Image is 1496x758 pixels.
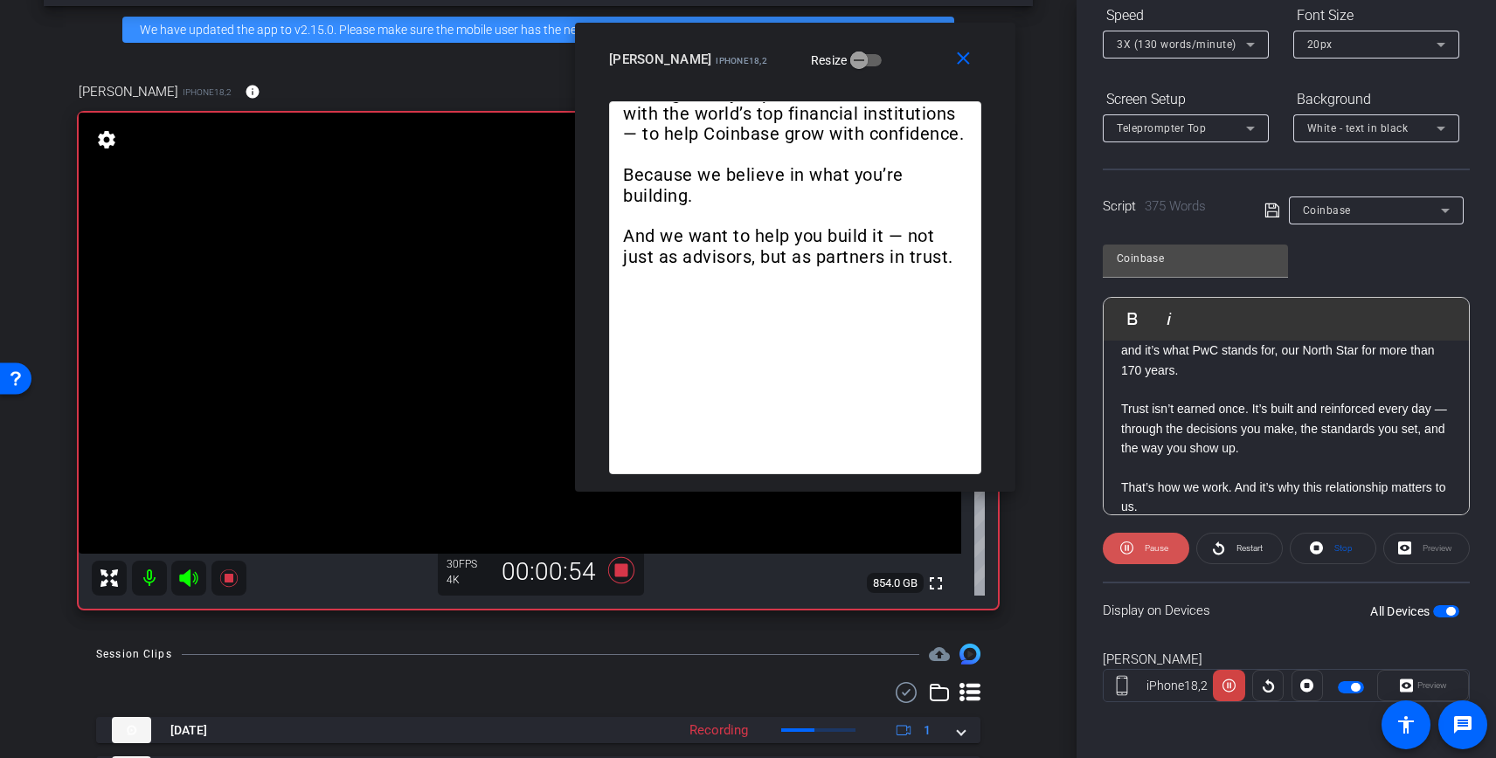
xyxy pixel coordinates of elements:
p: It’s what’s built Coinbase into a name people believe in — and it’s what PwC stands for, our Nort... [1121,321,1451,380]
mat-icon: message [1452,714,1473,735]
img: thumb-nail [112,717,151,743]
div: iPhone18,2 [1140,677,1214,695]
span: 3X (130 words/minute) [1117,38,1236,51]
div: Font Size [1293,1,1459,31]
span: Pause [1145,543,1168,553]
span: [DATE] [170,721,207,740]
mat-icon: close [952,48,974,70]
div: [PERSON_NAME] [1103,650,1470,670]
label: All Devices [1370,603,1433,620]
span: 1 [924,721,931,740]
div: Display on Devices [1103,582,1470,638]
span: 854.0 GB [867,573,924,594]
span: [PERSON_NAME] [609,52,711,67]
span: FPS [459,558,477,570]
span: Teleprompter Top [1117,122,1206,134]
div: Screen Setup [1103,85,1269,114]
p: That’s how we work. And it’s why this relationship matters to us. [1121,478,1451,517]
mat-icon: cloud_upload [929,644,950,665]
span: Coinbase [1303,204,1351,217]
div: 30 [447,557,490,571]
span: White - text in black [1307,122,1409,134]
span: Restart [1236,543,1263,553]
div: 00:00:54 [490,557,607,587]
div: Session Clips [96,645,172,663]
span: Destinations for your clips [929,644,950,665]
mat-icon: info [245,84,260,100]
div: 4K [447,573,490,587]
input: Title [1117,248,1274,269]
span: iPhone18,2 [716,56,767,65]
div: We have updated the app to v2.15.0. Please make sure the mobile user has the newest version. [122,17,954,43]
mat-icon: fullscreen [925,573,946,594]
mat-icon: settings [94,129,119,150]
img: Session clips [959,644,980,665]
span: 20px [1307,38,1333,51]
mat-icon: accessibility [1396,714,1416,735]
span: iPhone18,2 [183,86,232,99]
span: [PERSON_NAME] [79,82,178,101]
p: Trust isn’t earned once. It’s built and reinforced every day — through the decisions you make, th... [1121,399,1451,458]
span: Stop [1334,543,1353,553]
div: Script [1103,196,1240,217]
div: Speed [1103,1,1269,31]
p: And we want to help you build it — not just as advisors, but as partners in trust. [623,226,967,267]
div: Recording [681,720,757,741]
label: Resize [811,52,851,69]
p: Because we believe in what you’re building. [623,165,967,206]
div: Background [1293,85,1459,114]
span: 375 Words [1145,198,1206,214]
